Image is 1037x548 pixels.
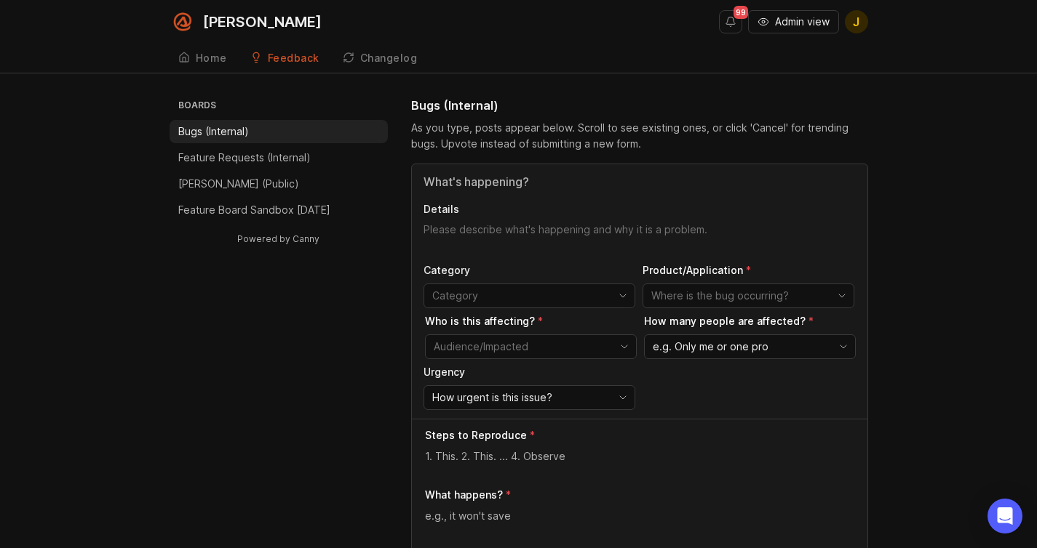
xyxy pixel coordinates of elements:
p: What happens? [425,488,503,502]
input: Where is the bug occurring? [651,288,829,304]
a: Changelog [334,44,426,73]
div: toggle menu [425,334,637,359]
p: Feature Requests (Internal) [178,150,311,165]
input: Title [424,173,856,190]
button: J [845,10,868,33]
p: [PERSON_NAME] (Public) [178,177,299,191]
div: Feedback [268,53,319,63]
a: Feedback [242,44,328,73]
a: [PERSON_NAME] (Public) [170,172,388,196]
p: How many people are affected? [644,314,856,329]
p: Feature Board Sandbox [DATE] [178,203,330,217]
p: Steps to Reproduce [425,428,527,443]
a: Home [170,44,236,73]
p: Bugs (Internal) [178,124,249,139]
span: J [853,13,859,31]
input: Category [432,288,610,304]
p: Product/Application [643,263,854,278]
button: Admin view [748,10,839,33]
div: toggle menu [643,283,854,308]
p: Who is this affecting? [425,314,637,329]
svg: toggle icon [611,392,635,403]
a: Feature Board Sandbox [DATE] [170,198,388,222]
svg: toggle icon [613,341,636,352]
input: Audience/Impacted [434,339,611,355]
span: 99 [734,6,748,19]
svg: toggle icon [611,290,635,302]
button: Notifications [719,10,742,33]
div: As you type, posts appear below. Scroll to see existing ones, or click 'Cancel' for trending bugs... [411,120,868,152]
span: Admin view [775,15,830,29]
textarea: Details [424,222,856,251]
div: Open Intercom Messenger [988,499,1022,533]
div: toggle menu [644,334,856,359]
svg: toggle icon [830,290,854,302]
p: Category [424,263,635,278]
div: Home [196,53,227,63]
div: toggle menu [424,283,635,308]
a: Feature Requests (Internal) [170,146,388,169]
p: Details [424,202,856,217]
p: Urgency [424,365,635,379]
a: Powered by Canny [235,230,322,247]
span: e.g. Only me or one pro [653,339,768,355]
a: Bugs (Internal) [170,120,388,143]
img: Smith.ai logo [170,9,196,35]
div: toggle menu [424,385,635,410]
svg: toggle icon [832,341,855,352]
span: How urgent is this issue? [432,390,552,406]
h1: Bugs (Internal) [411,97,498,114]
h3: Boards [175,97,388,117]
div: Changelog [360,53,418,63]
div: [PERSON_NAME] [203,15,322,29]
